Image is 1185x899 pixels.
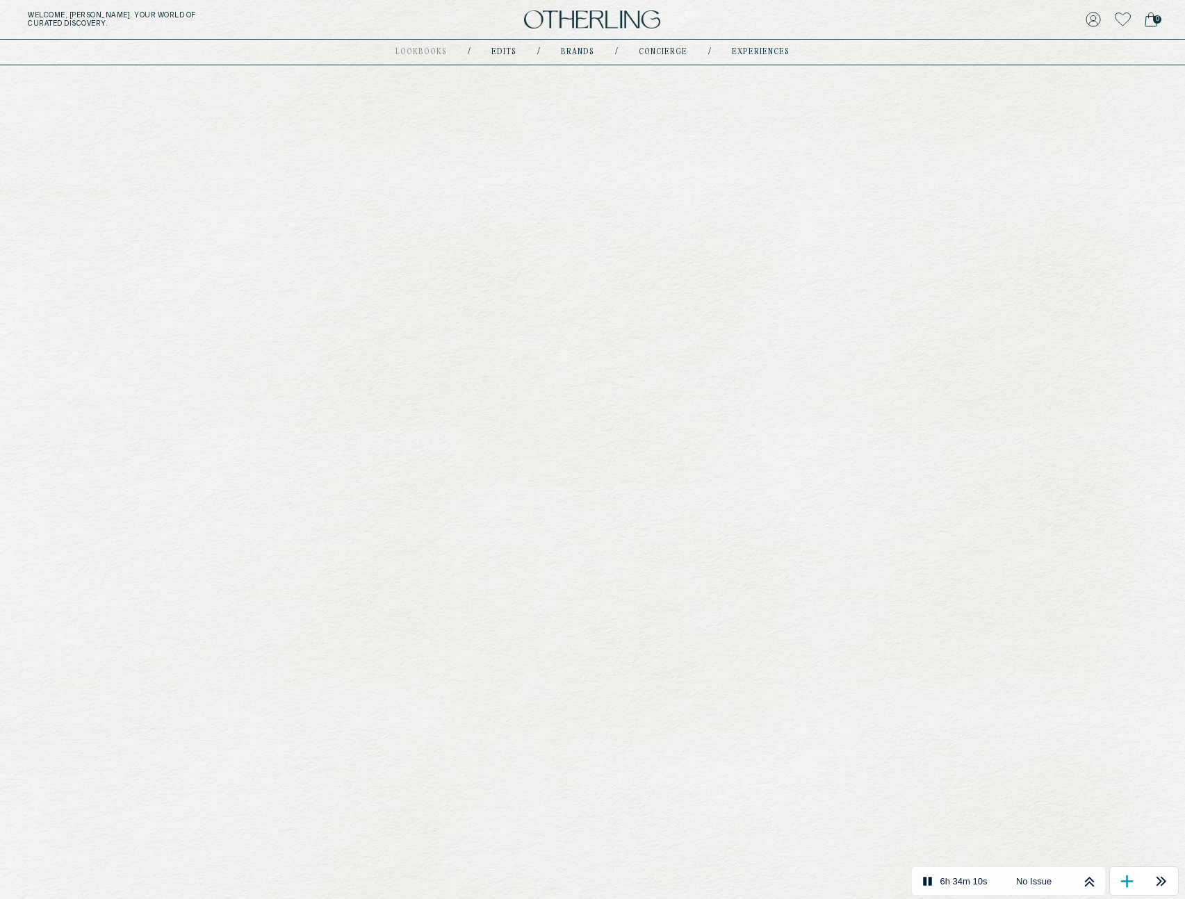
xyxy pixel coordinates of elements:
h5: Welcome, [PERSON_NAME] . Your world of curated discovery. [28,11,366,28]
a: experiences [732,49,790,56]
img: logo [524,10,660,29]
div: / [468,47,471,58]
div: / [708,47,711,58]
a: lookbooks [395,49,447,56]
div: / [615,47,618,58]
span: 0 [1153,15,1161,24]
a: Edits [491,49,516,56]
a: 0 [1145,10,1157,29]
a: concierge [639,49,687,56]
a: Brands [561,49,594,56]
div: / [537,47,540,58]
